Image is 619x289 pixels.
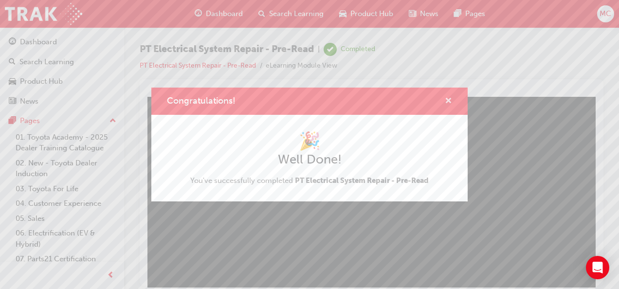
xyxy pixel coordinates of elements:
span: You've successfully completed [190,176,429,185]
h2: Well Done! [190,152,429,167]
div: Congratulations! [151,88,468,201]
h1: 🎉 [190,130,429,152]
div: Open Intercom Messenger [586,256,609,279]
span: PT Electrical System Repair - Pre-Read [295,176,429,185]
button: cross-icon [445,95,452,108]
span: cross-icon [445,97,452,106]
span: Congratulations! [167,95,236,106]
